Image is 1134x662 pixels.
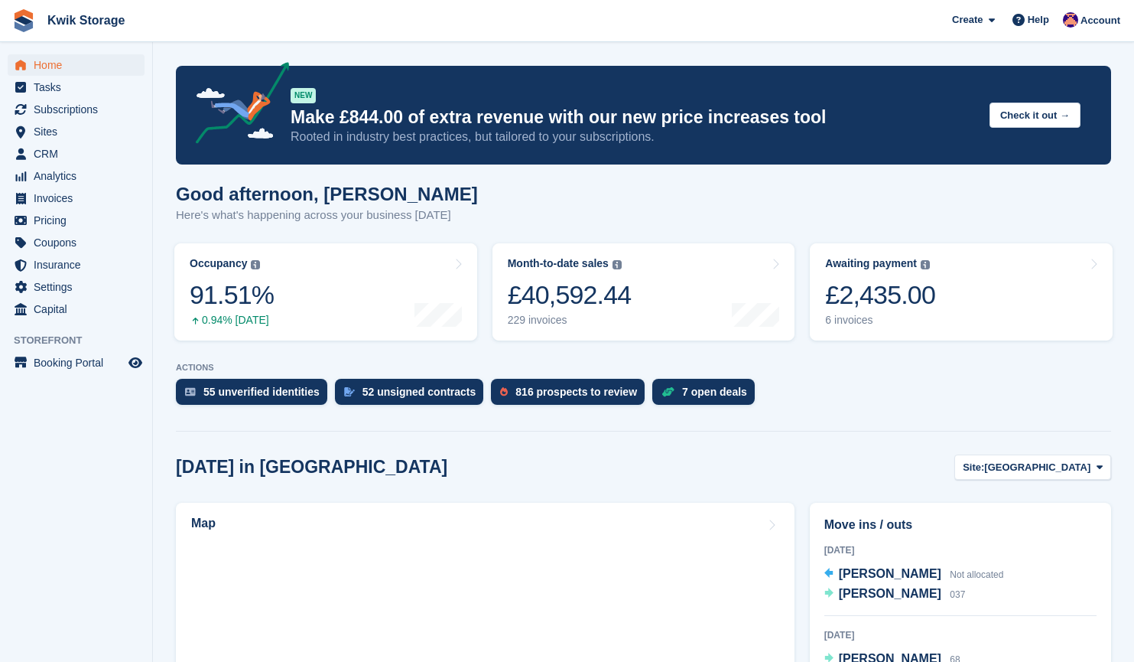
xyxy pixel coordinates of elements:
span: Site: [963,460,984,475]
span: Invoices [34,188,125,209]
span: Analytics [34,165,125,187]
span: 037 [950,589,965,600]
a: menu [8,210,145,231]
span: Create [952,12,983,28]
span: Account [1080,13,1120,28]
span: Coupons [34,232,125,253]
div: NEW [291,88,316,103]
a: 7 open deals [652,379,762,413]
div: Awaiting payment [825,257,917,270]
p: Here's what's happening across your business [DATE] [176,207,478,224]
span: Insurance [34,254,125,276]
a: menu [8,54,145,76]
a: 816 prospects to review [491,379,652,413]
img: icon-info-grey-7440780725fd019a000dd9b08b2336e03edf1995a4989e88bcd33f0948082b44.svg [251,260,260,269]
span: [GEOGRAPHIC_DATA] [984,460,1090,475]
img: icon-info-grey-7440780725fd019a000dd9b08b2336e03edf1995a4989e88bcd33f0948082b44.svg [612,260,622,269]
span: Pricing [34,210,125,231]
p: Make £844.00 of extra revenue with our new price increases tool [291,106,977,129]
span: [PERSON_NAME] [839,567,941,580]
a: menu [8,99,145,120]
span: Tasks [34,77,125,98]
h2: Map [191,517,216,530]
div: 816 prospects to review [515,386,637,398]
span: Capital [34,298,125,320]
a: menu [8,143,145,165]
span: Home [34,54,125,76]
img: prospect-51fa495bee0391a8d652442698ab0144808aea92771e9ea1ae160a38d050c398.svg [500,387,508,396]
img: verify_identity-adf6edd0f0f0b5bbfe63781bf79b02c33cf7c696d77639b501bdc392416b5a36.svg [185,387,196,396]
a: Occupancy 91.51% 0.94% [DATE] [174,243,477,341]
img: icon-info-grey-7440780725fd019a000dd9b08b2336e03edf1995a4989e88bcd33f0948082b44.svg [921,260,930,269]
button: Site: [GEOGRAPHIC_DATA] [954,455,1111,480]
span: Booking Portal [34,352,125,373]
a: menu [8,232,145,253]
img: deal-1b604bf984904fb50ccaf53a9ad4b4a5d6e5aea283cecdc64d6e3604feb123c2.svg [661,386,674,397]
h1: Good afternoon, [PERSON_NAME] [176,184,478,204]
a: menu [8,298,145,320]
a: menu [8,352,145,373]
div: Month-to-date sales [508,257,609,270]
img: price-adjustments-announcement-icon-8257ccfd72463d97f412b2fc003d46551f7dbcb40ab6d574587a9cd5c0d94... [183,62,290,149]
a: menu [8,165,145,187]
div: 52 unsigned contracts [362,386,476,398]
div: 0.94% [DATE] [190,314,274,327]
p: Rooted in industry best practices, but tailored to your subscriptions. [291,129,977,145]
div: 229 invoices [508,314,632,327]
span: CRM [34,143,125,165]
span: Subscriptions [34,99,125,120]
div: [DATE] [824,628,1097,642]
span: Not allocated [950,569,1003,580]
a: menu [8,77,145,98]
span: [PERSON_NAME] [839,587,941,600]
a: menu [8,276,145,298]
div: 91.51% [190,279,274,311]
button: Check it out → [989,103,1080,128]
a: Awaiting payment £2,435.00 6 invoices [810,243,1113,341]
a: menu [8,254,145,276]
div: £2,435.00 [825,279,935,311]
a: menu [8,121,145,142]
a: [PERSON_NAME] 037 [824,585,966,605]
a: Month-to-date sales £40,592.44 229 invoices [492,243,795,341]
div: £40,592.44 [508,279,632,311]
a: Kwik Storage [41,8,131,33]
div: 55 unverified identities [203,386,320,398]
div: Occupancy [190,257,247,270]
a: menu [8,188,145,209]
h2: [DATE] in [GEOGRAPHIC_DATA] [176,457,447,478]
h2: Move ins / outs [824,516,1097,534]
img: Jade Stanley [1063,12,1078,28]
a: 55 unverified identities [176,379,335,413]
div: 7 open deals [682,386,747,398]
span: Sites [34,121,125,142]
a: 52 unsigned contracts [335,379,492,413]
span: Help [1028,12,1049,28]
img: contract_signature_icon-13c848040528278c33f63329250d36e43548de30e8caae1d1a13099fd9432cc5.svg [344,387,355,396]
a: Preview store [126,354,145,372]
div: [DATE] [824,543,1097,557]
a: [PERSON_NAME] Not allocated [824,565,1004,585]
p: ACTIONS [176,363,1111,373]
span: Storefront [14,333,152,348]
div: 6 invoices [825,314,935,327]
span: Settings [34,276,125,298]
img: stora-icon-8386f47178a22dfd0bd8f6a31ec36ba5ce8667c1dd55bd0f319d3a0aa187defe.svg [12,9,35,32]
